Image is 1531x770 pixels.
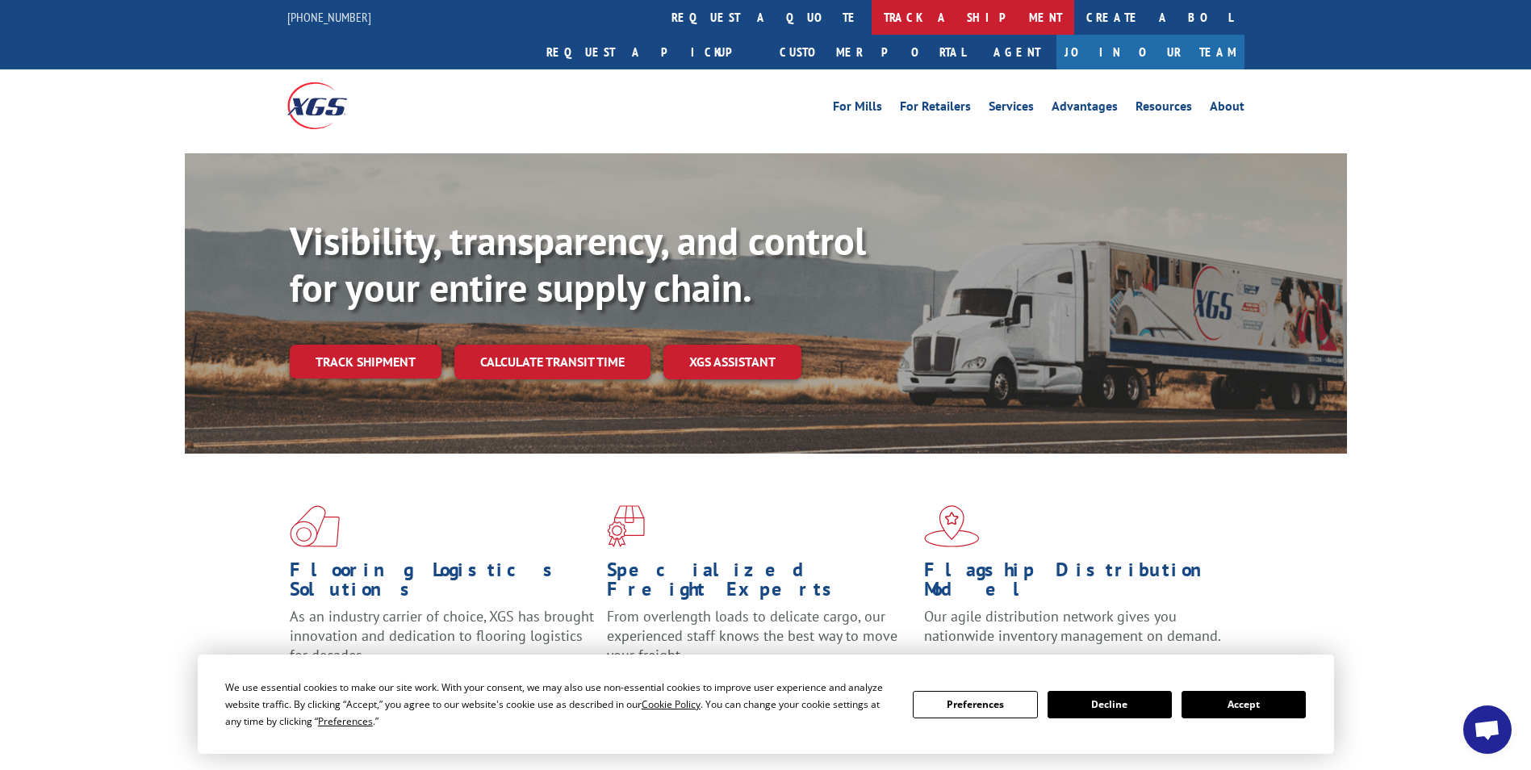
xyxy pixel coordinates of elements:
h1: Specialized Freight Experts [607,560,912,607]
a: Calculate transit time [454,345,650,379]
img: xgs-icon-total-supply-chain-intelligence-red [290,505,340,547]
p: From overlength loads to delicate cargo, our experienced staff knows the best way to move your fr... [607,607,912,679]
img: xgs-icon-flagship-distribution-model-red [924,505,980,547]
a: [PHONE_NUMBER] [287,9,371,25]
a: Services [989,100,1034,118]
a: For Retailers [900,100,971,118]
a: Request a pickup [534,35,768,69]
span: Preferences [318,714,373,728]
span: As an industry carrier of choice, XGS has brought innovation and dedication to flooring logistics... [290,607,594,664]
a: Customer Portal [768,35,977,69]
img: xgs-icon-focused-on-flooring-red [607,505,645,547]
div: Open chat [1463,705,1512,754]
a: About [1210,100,1244,118]
h1: Flooring Logistics Solutions [290,560,595,607]
a: For Mills [833,100,882,118]
a: Resources [1136,100,1192,118]
span: Cookie Policy [642,697,701,711]
button: Preferences [913,691,1037,718]
span: Our agile distribution network gives you nationwide inventory management on demand. [924,607,1221,645]
h1: Flagship Distribution Model [924,560,1229,607]
div: Cookie Consent Prompt [198,655,1334,754]
button: Decline [1048,691,1172,718]
b: Visibility, transparency, and control for your entire supply chain. [290,216,866,312]
a: Agent [977,35,1056,69]
div: We use essential cookies to make our site work. With your consent, we may also use non-essential ... [225,679,893,730]
button: Accept [1182,691,1306,718]
a: XGS ASSISTANT [663,345,801,379]
a: Advantages [1052,100,1118,118]
a: Join Our Team [1056,35,1244,69]
a: Track shipment [290,345,441,379]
